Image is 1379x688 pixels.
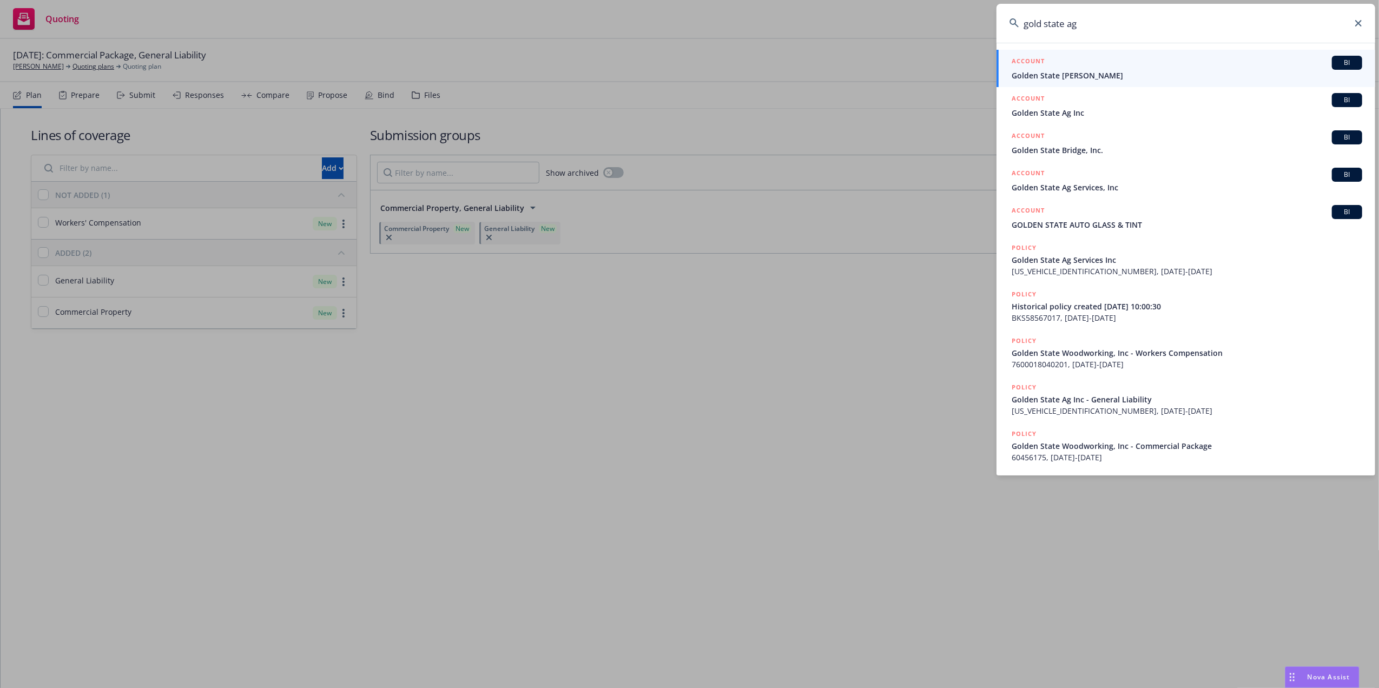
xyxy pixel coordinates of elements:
[997,199,1375,236] a: ACCOUNTBIGOLDEN STATE AUTO GLASS & TINT
[1336,207,1358,217] span: BI
[1012,312,1362,323] span: BKS58567017, [DATE]-[DATE]
[997,422,1375,469] a: POLICYGolden State Woodworking, Inc - Commercial Package60456175, [DATE]-[DATE]
[997,329,1375,376] a: POLICYGolden State Woodworking, Inc - Workers Compensation7600018040201, [DATE]-[DATE]
[1012,382,1037,393] h5: POLICY
[1012,428,1037,439] h5: POLICY
[997,124,1375,162] a: ACCOUNTBIGolden State Bridge, Inc.
[1336,95,1358,105] span: BI
[1012,130,1045,143] h5: ACCOUNT
[1012,242,1037,253] h5: POLICY
[1012,168,1045,181] h5: ACCOUNT
[1012,70,1362,81] span: Golden State [PERSON_NAME]
[1012,219,1362,230] span: GOLDEN STATE AUTO GLASS & TINT
[1012,254,1362,266] span: Golden State Ag Services Inc
[1012,144,1362,156] span: Golden State Bridge, Inc.
[1012,440,1362,452] span: Golden State Woodworking, Inc - Commercial Package
[1012,182,1362,193] span: Golden State Ag Services, Inc
[1012,266,1362,277] span: [US_VEHICLE_IDENTIFICATION_NUMBER], [DATE]-[DATE]
[1336,133,1358,142] span: BI
[1336,170,1358,180] span: BI
[1012,359,1362,370] span: 7600018040201, [DATE]-[DATE]
[1012,335,1037,346] h5: POLICY
[1012,301,1362,312] span: Historical policy created [DATE] 10:00:30
[1012,394,1362,405] span: Golden State Ag Inc - General Liability
[1012,205,1045,218] h5: ACCOUNT
[997,376,1375,422] a: POLICYGolden State Ag Inc - General Liability[US_VEHICLE_IDENTIFICATION_NUMBER], [DATE]-[DATE]
[1012,347,1362,359] span: Golden State Woodworking, Inc - Workers Compensation
[1012,107,1362,118] span: Golden State Ag Inc
[1012,93,1045,106] h5: ACCOUNT
[1012,405,1362,416] span: [US_VEHICLE_IDENTIFICATION_NUMBER], [DATE]-[DATE]
[997,162,1375,199] a: ACCOUNTBIGolden State Ag Services, Inc
[997,236,1375,283] a: POLICYGolden State Ag Services Inc[US_VEHICLE_IDENTIFICATION_NUMBER], [DATE]-[DATE]
[1285,667,1299,687] div: Drag to move
[997,4,1375,43] input: Search...
[1336,58,1358,68] span: BI
[1012,289,1037,300] h5: POLICY
[1308,672,1350,682] span: Nova Assist
[997,87,1375,124] a: ACCOUNTBIGolden State Ag Inc
[1285,666,1360,688] button: Nova Assist
[1012,56,1045,69] h5: ACCOUNT
[997,50,1375,87] a: ACCOUNTBIGolden State [PERSON_NAME]
[1012,452,1362,463] span: 60456175, [DATE]-[DATE]
[997,283,1375,329] a: POLICYHistorical policy created [DATE] 10:00:30BKS58567017, [DATE]-[DATE]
